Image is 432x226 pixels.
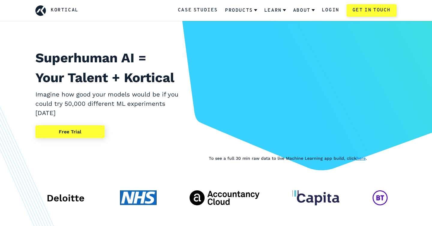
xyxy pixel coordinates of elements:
a: Free Trial [35,125,105,138]
a: About [293,3,315,18]
img: The Accountancy Cloud client logo [190,190,259,205]
a: here [356,156,366,161]
h1: Superhuman AI = Your Talent + Kortical [35,48,180,88]
h2: Imagine how good your models would be if you could try 50,000 different ML experiments [DATE] [35,90,180,118]
iframe: YouTube video player [209,48,397,153]
a: Get in touch [346,4,397,17]
img: Deloitte client logo [44,190,87,205]
a: Kortical [51,7,79,14]
a: Case Studies [178,7,218,14]
a: Login [322,7,339,14]
img: BT Global Services client logo [373,190,388,205]
a: Learn [264,3,286,18]
p: To see a full 30 min raw data to live Machine Learning app build, click . [209,155,397,162]
img: Capita client logo [292,190,339,205]
a: Products [225,3,257,18]
img: NHS client logo [120,190,157,205]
